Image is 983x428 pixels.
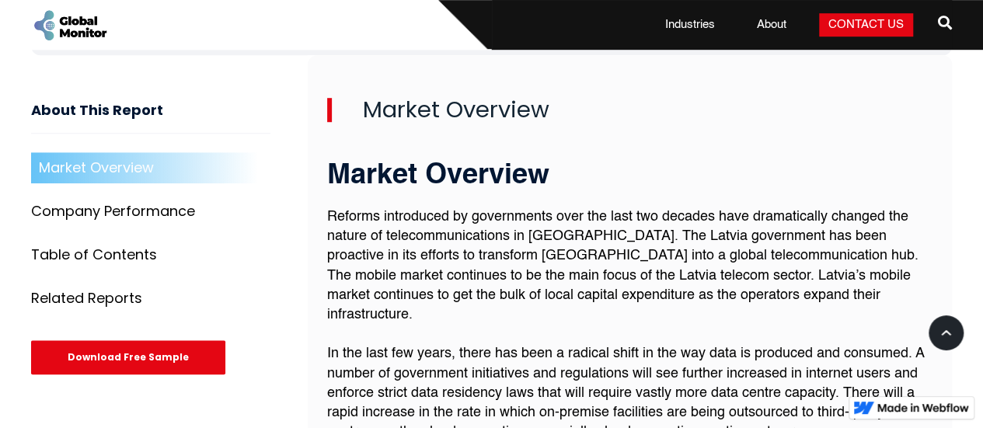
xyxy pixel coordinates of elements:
a: Industries [656,17,724,33]
h2: Market Overview [327,98,933,123]
a:  [938,9,952,40]
a: Table of Contents [31,240,270,271]
div: Market Overview [39,161,154,176]
a: Related Reports [31,284,270,315]
a: home [31,8,109,43]
span:  [938,12,952,33]
div: Download Free Sample [31,341,225,375]
div: Table of Contents [31,248,157,263]
div: Company Performance [31,204,195,220]
h3: Market Overview [327,161,933,192]
a: Company Performance [31,197,270,228]
a: Contact Us [819,13,913,37]
a: Market Overview [31,153,270,184]
div: Related Reports [31,291,142,307]
a: About [748,17,796,33]
h3: About This Report [31,103,270,134]
img: Made in Webflow [877,403,969,412]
